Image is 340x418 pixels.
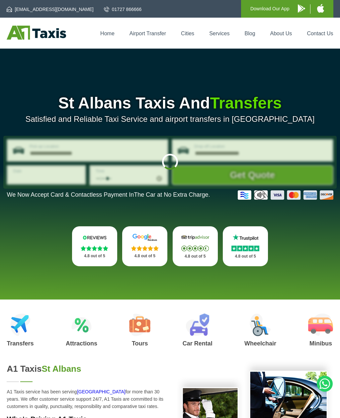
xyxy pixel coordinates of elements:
[7,6,93,13] a: [EMAIL_ADDRESS][DOMAIN_NAME]
[173,226,218,266] a: Tripadvisor Stars 4.8 out of 5
[10,313,31,336] img: Airport Transfers
[308,340,333,346] h3: Minibus
[230,234,261,241] img: Trustpilot
[307,31,333,36] a: Contact Us
[7,26,66,40] img: A1 Taxis St Albans LTD
[122,226,167,266] a: Google Stars 4.8 out of 5
[7,364,163,374] h2: A1 Taxis
[250,313,271,336] img: Wheelchair
[230,252,261,261] p: 4.8 out of 5
[7,95,333,111] h1: St Albans Taxis And
[129,340,150,346] h3: Tours
[129,31,166,36] a: Airport Transfer
[317,4,324,13] img: A1 Taxis iPhone App
[231,246,259,251] img: Stars
[7,388,163,410] p: A1 Taxis service has been serving for more than 30 years. We offer customer service support 24/7,...
[223,226,268,266] a: Trustpilot Stars 4.8 out of 5
[72,226,117,266] a: Reviews.io Stars 4.8 out of 5
[238,190,333,200] img: Credit And Debit Cards
[308,313,333,336] img: Minibus
[180,252,211,261] p: 4.8 out of 5
[7,114,333,124] p: Satisfied and Reliable Taxi Service and airport transfers in [GEOGRAPHIC_DATA]
[71,313,92,336] img: Attractions
[129,313,150,336] img: Tours
[181,246,209,251] img: Stars
[250,5,290,13] p: Download Our App
[104,6,142,13] a: 01727 866666
[245,31,255,36] a: Blog
[186,313,209,336] img: Car Rental
[42,364,81,374] span: St Albans
[7,340,34,346] h3: Transfers
[7,191,210,198] p: We Now Accept Card & Contactless Payment In
[210,94,282,112] span: Transfers
[66,340,97,346] h3: Attractions
[298,4,305,13] img: A1 Taxis Android App
[81,246,108,251] img: Stars
[209,31,229,36] a: Services
[244,340,276,346] h3: Wheelchair
[183,340,212,346] h3: Car Rental
[129,252,160,260] p: 4.8 out of 5
[134,191,210,198] span: The Car at No Extra Charge.
[100,31,115,36] a: Home
[181,31,194,36] a: Cities
[129,234,160,241] img: Google
[131,246,159,251] img: Stars
[79,252,110,260] p: 4.8 out of 5
[79,234,110,241] img: Reviews.io
[77,389,126,394] a: [GEOGRAPHIC_DATA]
[270,31,292,36] a: About Us
[180,234,211,241] img: Tripadvisor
